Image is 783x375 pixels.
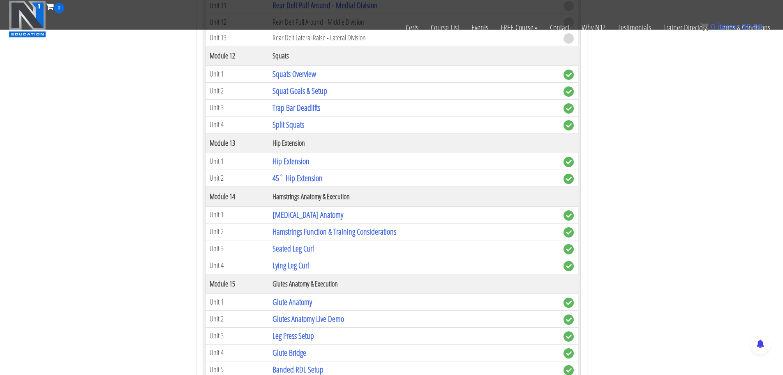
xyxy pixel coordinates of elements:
[742,22,762,31] bdi: 0.00
[711,22,715,31] span: 0
[400,13,425,42] a: Certs
[205,274,268,293] th: Module 15
[564,298,574,308] span: complete
[564,174,574,184] span: complete
[273,364,323,375] a: Banded RDL Setup
[273,119,304,130] a: Split Squats
[273,243,314,254] a: Seated Leg Curl
[273,156,310,167] a: Hip Extension
[657,13,713,42] a: Trainer Directory
[713,13,776,42] a: Terms & Conditions
[54,3,64,13] span: 0
[718,22,739,31] span: items:
[268,133,559,153] th: Hip Extension
[205,327,268,344] td: Unit 3
[564,314,574,325] span: complete
[564,70,574,80] span: complete
[205,310,268,327] td: Unit 2
[205,293,268,310] td: Unit 1
[700,22,762,31] a: 0 items: $0.00
[273,296,312,307] a: Glute Anatomy
[205,133,268,153] th: Module 13
[273,85,327,96] a: Squat Goals & Setup
[465,13,494,42] a: Events
[575,13,612,42] a: Why N1?
[612,13,657,42] a: Testimonials
[205,46,268,65] th: Module 12
[273,172,323,184] a: 45˚ Hip Extension
[268,46,559,65] th: Squats
[564,210,574,221] span: complete
[564,244,574,254] span: complete
[564,227,574,238] span: complete
[205,223,268,240] td: Unit 2
[205,116,268,133] td: Unit 4
[494,13,544,42] a: FREE Course
[564,120,574,130] span: complete
[273,260,309,271] a: Lying Leg Curl
[564,261,574,271] span: complete
[742,22,746,31] span: $
[273,226,396,237] a: Hamstrings Function & Training Considerations
[205,99,268,116] td: Unit 3
[273,313,344,324] a: Glutes Anatomy Live Demo
[273,330,314,341] a: Leg Press Setup
[205,344,268,361] td: Unit 4
[268,274,559,293] th: Glutes Anatomy & Execution
[700,23,709,31] img: icon11.png
[425,13,465,42] a: Course List
[564,348,574,359] span: complete
[564,331,574,342] span: complete
[268,186,559,206] th: Hamstrings Anatomy & Execution
[205,206,268,223] td: Unit 1
[205,82,268,99] td: Unit 2
[273,209,343,220] a: [MEDICAL_DATA] Anatomy
[564,103,574,114] span: complete
[205,186,268,206] th: Module 14
[9,0,46,37] img: n1-education
[273,102,320,113] a: Trap Bar Deadlifts
[205,240,268,257] td: Unit 3
[46,1,64,12] a: 0
[205,65,268,82] td: Unit 1
[205,170,268,186] td: Unit 2
[205,153,268,170] td: Unit 1
[544,13,575,42] a: Contact
[564,86,574,97] span: complete
[564,157,574,167] span: complete
[273,68,316,79] a: Squats Overview
[273,347,306,358] a: Glute Bridge
[205,257,268,274] td: Unit 4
